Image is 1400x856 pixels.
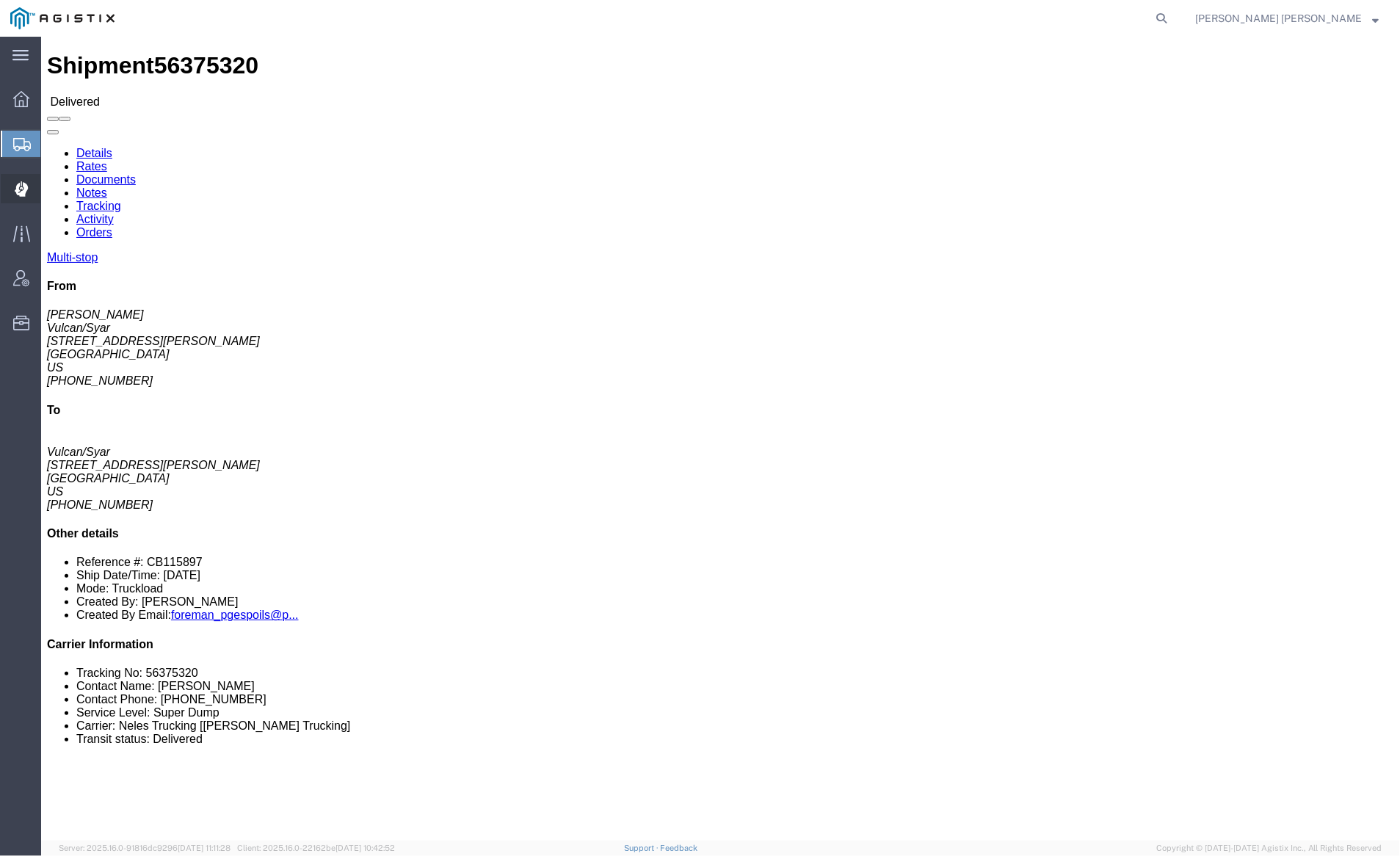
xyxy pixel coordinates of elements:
a: Feedback [661,844,698,852]
span: [DATE] 10:42:52 [336,844,395,852]
span: Copyright © [DATE]-[DATE] Agistix Inc., All Rights Reserved [1156,842,1382,855]
button: [PERSON_NAME] [PERSON_NAME] [1194,10,1379,27]
a: Support [624,844,661,852]
img: logo [10,7,115,29]
span: Server: 2025.16.0-91816dc9296 [59,844,231,852]
span: Client: 2025.16.0-22162be [237,844,395,852]
span: [DATE] 11:11:28 [178,844,231,852]
iframe: FS Legacy Container [41,37,1400,841]
span: Kayte Bray Dogali [1195,10,1362,26]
